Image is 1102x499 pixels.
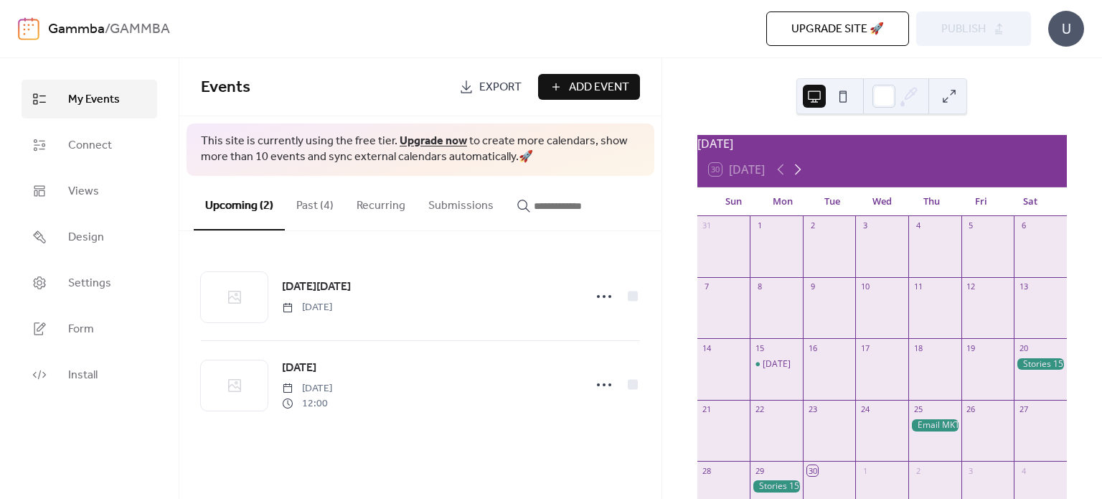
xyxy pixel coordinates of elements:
div: 21 [702,404,712,415]
a: Views [22,172,157,210]
div: 20 [1018,342,1029,353]
span: Events [201,72,250,103]
div: 26 [966,404,976,415]
div: Stories 15%OFF [1014,358,1067,370]
div: 4 [913,220,923,231]
div: 29 [754,465,765,476]
span: Install [68,367,98,384]
div: Email MKT 15% OFF [908,419,961,432]
button: Recurring [345,176,417,229]
button: Add Event [538,74,640,100]
div: Stories 15% Off [750,480,803,493]
button: Upcoming (2) [194,176,285,230]
div: Wed [857,187,907,216]
div: 18 [913,342,923,353]
span: Export [479,79,522,96]
b: GAMMBA [110,16,170,43]
div: 3 [966,465,976,476]
div: 28 [702,465,712,476]
div: 25 [913,404,923,415]
div: Mon [758,187,808,216]
div: 13 [1018,281,1029,292]
div: 11 [913,281,923,292]
button: Upgrade site 🚀 [766,11,909,46]
div: Thu [907,187,956,216]
a: Export [448,74,532,100]
img: logo [18,17,39,40]
div: 6 [1018,220,1029,231]
div: 27 [1018,404,1029,415]
div: 19 [966,342,976,353]
div: Tue [808,187,857,216]
a: Upgrade now [400,130,467,152]
div: Sat [1006,187,1055,216]
div: [DATE] [697,135,1067,152]
div: 2 [807,220,818,231]
a: Design [22,218,157,256]
div: [DATE] [763,358,791,370]
a: [DATE][DATE] [282,278,351,297]
a: Connect [22,126,157,164]
span: Views [68,183,99,200]
div: 9 [807,281,818,292]
b: / [105,16,110,43]
div: 23 [807,404,818,415]
div: 31 [702,220,712,231]
a: [DATE] [282,359,316,378]
span: Settings [68,275,111,292]
div: 5 [966,220,976,231]
a: Install [22,355,157,394]
span: [DATE] [282,300,332,315]
div: Sun [709,187,758,216]
span: 12:00 [282,396,332,411]
div: 14 [702,342,712,353]
a: Form [22,309,157,348]
a: My Events [22,80,157,118]
div: 2 [913,465,923,476]
button: Submissions [417,176,505,229]
a: Gammba [48,16,105,43]
div: Dia do cliente [750,358,803,370]
span: Design [68,229,104,246]
div: 30 [807,465,818,476]
div: 7 [702,281,712,292]
div: 3 [860,220,870,231]
div: 15 [754,342,765,353]
div: 4 [1018,465,1029,476]
div: 10 [860,281,870,292]
div: 1 [860,465,870,476]
div: U [1048,11,1084,47]
button: Past (4) [285,176,345,229]
div: 22 [754,404,765,415]
span: [DATE] [282,381,332,396]
div: 1 [754,220,765,231]
span: Form [68,321,94,338]
span: Upgrade site 🚀 [791,21,884,38]
div: 17 [860,342,870,353]
div: 12 [966,281,976,292]
span: Connect [68,137,112,154]
span: Add Event [569,79,629,96]
div: 16 [807,342,818,353]
div: 8 [754,281,765,292]
div: Fri [956,187,1006,216]
div: 24 [860,404,870,415]
span: This site is currently using the free tier. to create more calendars, show more than 10 events an... [201,134,640,166]
span: My Events [68,91,120,108]
a: Settings [22,264,157,302]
